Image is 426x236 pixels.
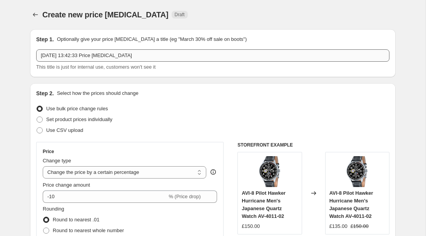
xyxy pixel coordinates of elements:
[57,35,247,43] p: Optionally give your price [MEDICAL_DATA] a title (eg "March 30% off sale on boots")
[42,10,169,19] span: Create new price [MEDICAL_DATA]
[43,148,54,155] h3: Price
[43,158,71,164] span: Change type
[36,89,54,97] h2: Step 2.
[342,156,373,187] img: AV-4011-02_80x.png
[46,106,108,111] span: Use bulk price change rules
[254,156,285,187] img: AV-4011-02_80x.png
[43,190,167,203] input: -15
[237,142,389,148] h6: STOREFRONT EXAMPLE
[53,228,124,233] span: Round to nearest whole number
[43,182,90,188] span: Price change amount
[46,116,112,122] span: Set product prices individually
[169,194,200,199] span: % (Price drop)
[36,35,54,43] h2: Step 1.
[209,168,217,176] div: help
[57,89,139,97] p: Select how the prices should change
[53,217,99,223] span: Round to nearest .01
[36,64,155,70] span: This title is just for internal use, customers won't see it
[36,49,389,62] input: 30% off holiday sale
[242,223,260,229] span: £150.00
[329,190,373,219] span: AVI-8 Pilot Hawker Hurricane Men's Japanese Quartz Watch AV-4011-02
[46,127,83,133] span: Use CSV upload
[329,223,347,229] span: £135.00
[43,206,64,212] span: Rounding
[30,9,41,20] button: Price change jobs
[351,223,369,229] span: £150.00
[175,12,185,18] span: Draft
[242,190,286,219] span: AVI-8 Pilot Hawker Hurricane Men's Japanese Quartz Watch AV-4011-02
